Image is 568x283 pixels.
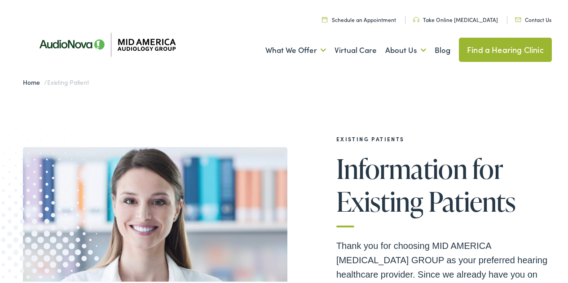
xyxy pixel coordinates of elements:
[322,14,396,22] a: Schedule an Appointment
[515,14,551,22] a: Contact Us
[336,152,467,182] span: Information
[435,32,450,65] a: Blog
[472,152,503,182] span: for
[515,16,521,20] img: utility icon
[335,32,377,65] a: Virtual Care
[47,76,88,85] span: Existing Patient
[336,185,423,214] span: Existing
[413,14,498,22] a: Take Online [MEDICAL_DATA]
[413,15,419,21] img: utility icon
[428,185,516,214] span: Patients
[23,76,44,85] a: Home
[322,15,327,21] img: utility icon
[23,76,88,85] span: /
[265,32,326,65] a: What We Offer
[385,32,426,65] a: About Us
[336,134,552,140] h2: EXISTING PATIENTS
[459,36,552,60] a: Find a Hearing Clinic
